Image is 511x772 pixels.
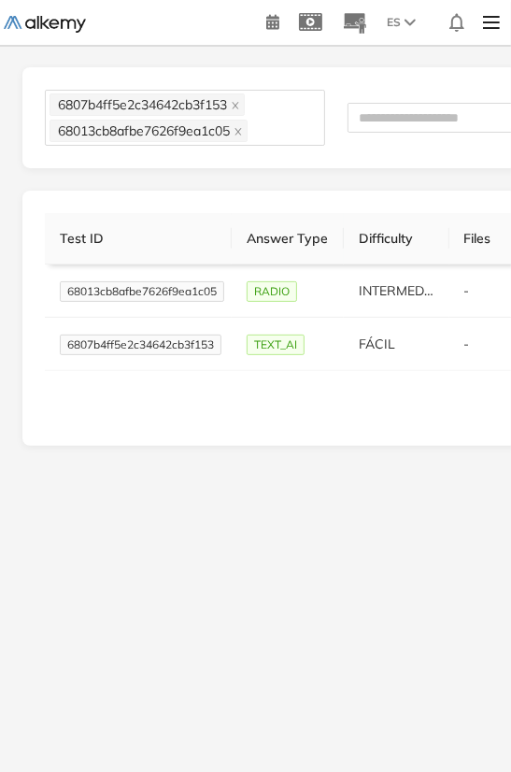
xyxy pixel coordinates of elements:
td: INTERMEDIA [344,264,449,318]
span: close [231,100,240,110]
th: Difficulty [344,213,449,264]
span: - [464,336,470,352]
span: - [464,282,470,299]
td: FÁCIL [344,318,449,371]
img: Menu [476,4,507,41]
span: close [234,126,243,136]
th: Test ID [45,213,232,264]
span: ES [387,14,401,31]
span: INTERMEDIA [359,282,437,299]
img: arrow [405,19,416,26]
span: FÁCIL [359,336,395,352]
span: 68013cb8afbe7626f9ea1c05 [50,120,248,142]
span: 6807b4ff5e2c34642cb3f153 [50,93,245,116]
span: 68013cb8afbe7626f9ea1c05 [58,121,230,141]
img: Logo [4,16,86,33]
span: 6807b4ff5e2c34642cb3f153 [58,94,227,115]
th: Answer Type [232,213,344,264]
span: TEXT_AI [247,335,305,355]
span: 6807b4ff5e2c34642cb3f153 [60,335,221,355]
span: 68013cb8afbe7626f9ea1c05 [60,281,224,302]
span: RADIO [247,281,297,302]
